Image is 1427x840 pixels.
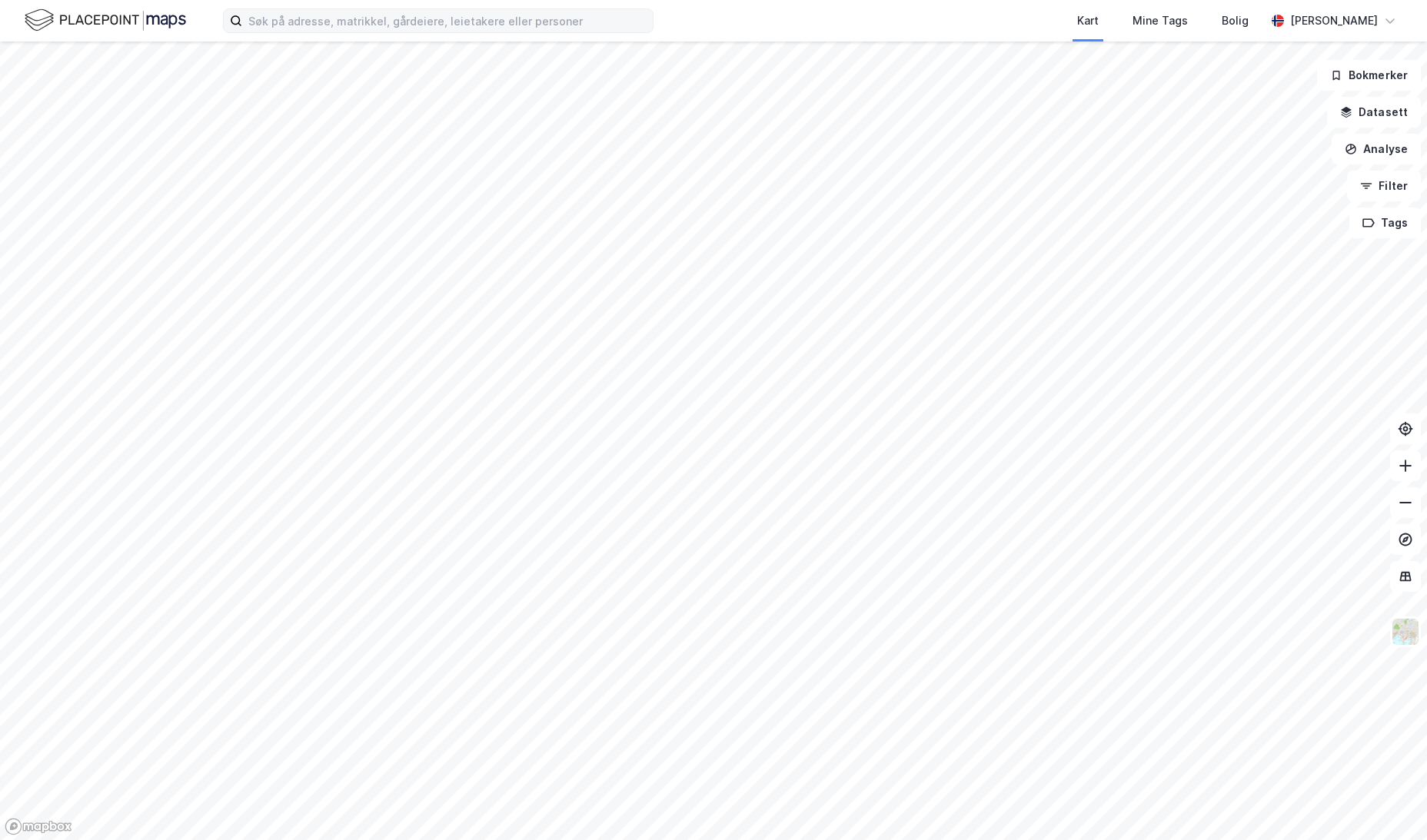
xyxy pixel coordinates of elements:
div: Chatt-widget [1350,766,1427,840]
input: Søk på adresse, matrikkel, gårdeiere, leietakere eller personer [242,9,653,32]
div: Bolig [1222,12,1249,30]
img: logo.f888ab2527a4732fd821a326f86c7f29.svg [25,7,186,34]
iframe: Chat Widget [1350,766,1427,840]
div: Mine Tags [1133,12,1188,30]
div: [PERSON_NAME] [1290,12,1378,30]
div: Kart [1077,12,1099,30]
